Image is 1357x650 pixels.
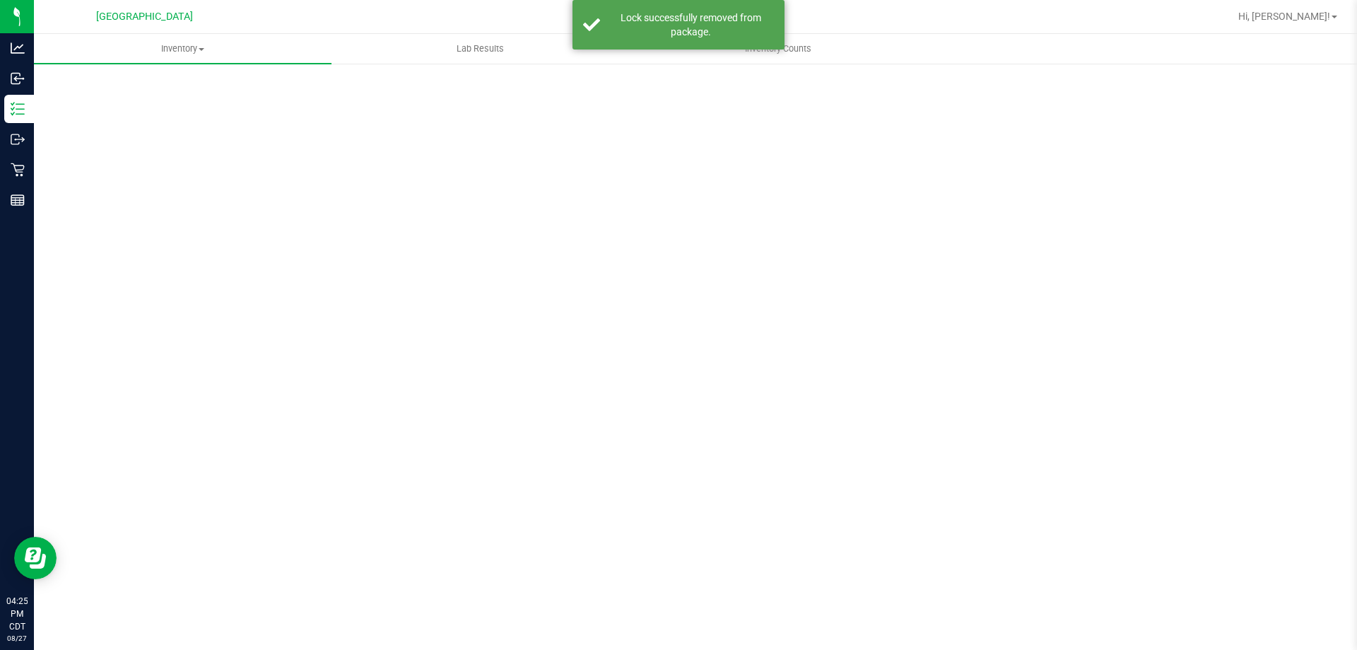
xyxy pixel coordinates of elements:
[437,42,523,55] span: Lab Results
[34,34,331,64] a: Inventory
[11,163,25,177] inline-svg: Retail
[14,537,57,579] iframe: Resource center
[34,42,331,55] span: Inventory
[6,633,28,644] p: 08/27
[6,595,28,633] p: 04:25 PM CDT
[96,11,193,23] span: [GEOGRAPHIC_DATA]
[11,102,25,116] inline-svg: Inventory
[11,193,25,207] inline-svg: Reports
[1238,11,1330,22] span: Hi, [PERSON_NAME]!
[608,11,774,39] div: Lock successfully removed from package.
[11,71,25,86] inline-svg: Inbound
[331,34,629,64] a: Lab Results
[11,132,25,146] inline-svg: Outbound
[11,41,25,55] inline-svg: Analytics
